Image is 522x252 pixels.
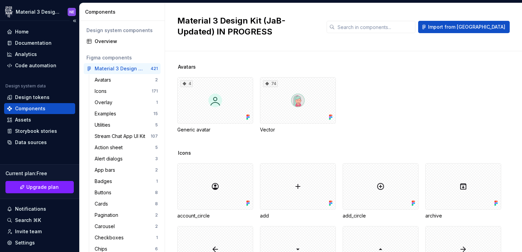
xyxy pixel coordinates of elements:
div: Avatars [95,76,114,83]
div: account_circle [177,163,253,219]
a: Overlay1 [92,97,161,108]
button: Collapse sidebar [70,16,79,26]
div: Figma components [86,54,158,61]
div: Generic avatar [177,126,253,133]
a: Checkboxes1 [92,232,161,243]
a: Examples15 [92,108,161,119]
a: Overview [84,36,161,47]
button: Search ⌘K [4,215,75,226]
div: Notifications [15,206,46,212]
div: Carousel [95,223,118,230]
button: [PERSON_NAME]Material 3 Design Kit (JaB-Updated)NE [1,4,78,19]
div: Examples [95,110,119,117]
a: Material 3 Design Kit (JaB-Updated) IN PROGRESS421 [84,63,161,74]
div: 2 [155,77,158,83]
div: 4Generic avatar [177,77,253,133]
a: Data sources [4,137,75,148]
a: Settings [4,237,75,248]
div: 2 [155,167,158,173]
div: Buttons [95,189,114,196]
div: 74Vector [260,77,336,133]
div: Storybook stories [15,128,57,135]
div: 15 [153,111,158,116]
div: Settings [15,239,35,246]
span: Upgrade plan [26,184,59,191]
div: Vector [260,126,336,133]
div: Data sources [15,139,47,146]
div: 8 [155,190,158,195]
div: Alert dialogs [95,155,125,162]
div: 1 [156,179,158,184]
h2: Material 3 Design Kit (JaB-Updated) IN PROGRESS [177,15,318,37]
a: Stream Chat App UI Kit107 [92,131,161,142]
a: Code automation [4,60,75,71]
a: Action sheet5 [92,142,161,153]
div: 3 [155,156,158,162]
div: App bars [95,167,118,173]
div: NE [69,9,74,15]
input: Search in components... [335,21,415,33]
a: Invite team [4,226,75,237]
div: archive [425,212,501,219]
a: Assets [4,114,75,125]
div: Search ⌘K [15,217,41,224]
a: Utilities5 [92,120,161,130]
div: Cards [95,200,111,207]
div: add_circle [343,212,418,219]
div: Material 3 Design Kit (JaB-Updated) [16,9,59,15]
span: Import from [GEOGRAPHIC_DATA] [428,24,505,30]
a: Icons171 [92,86,161,97]
div: 171 [152,88,158,94]
div: Overview [95,38,158,45]
div: Design tokens [15,94,50,101]
div: 2 [155,224,158,229]
div: 5 [155,122,158,128]
div: 6 [155,246,158,252]
div: Badges [95,178,115,185]
div: Documentation [15,40,52,46]
div: [PERSON_NAME] [5,8,13,16]
a: Badges1 [92,176,161,187]
a: App bars2 [92,165,161,176]
div: Design system components [86,27,158,34]
div: 4 [180,80,193,87]
div: add [260,163,336,219]
div: Invite team [15,228,42,235]
a: Analytics [4,49,75,60]
a: Storybook stories [4,126,75,137]
div: account_circle [177,212,253,219]
a: Buttons8 [92,187,161,198]
div: Analytics [15,51,37,58]
span: Avatars [178,64,196,70]
div: archive [425,163,501,219]
a: Cards8 [92,198,161,209]
div: 2 [155,212,158,218]
div: Code automation [15,62,56,69]
div: Components [15,105,45,112]
a: Pagination2 [92,210,161,221]
div: 107 [151,134,158,139]
button: Notifications [4,204,75,214]
div: 1 [156,235,158,240]
div: 5 [155,145,158,150]
div: Components [85,9,162,15]
div: add [260,212,336,219]
button: Import from [GEOGRAPHIC_DATA] [418,21,510,33]
a: Avatars2 [92,74,161,85]
div: Assets [15,116,31,123]
a: Upgrade plan [5,181,74,193]
div: Checkboxes [95,234,126,241]
span: Icons [178,150,191,156]
div: Current plan : Free [5,170,74,177]
div: Icons [95,88,109,95]
div: Action sheet [95,144,125,151]
a: Components [4,103,75,114]
div: Stream Chat App UI Kit [95,133,148,140]
div: 1 [156,100,158,105]
div: Home [15,28,29,35]
div: 421 [151,66,158,71]
div: 74 [263,80,278,87]
div: Utilities [95,122,113,128]
div: Design system data [5,83,46,89]
a: Documentation [4,38,75,48]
